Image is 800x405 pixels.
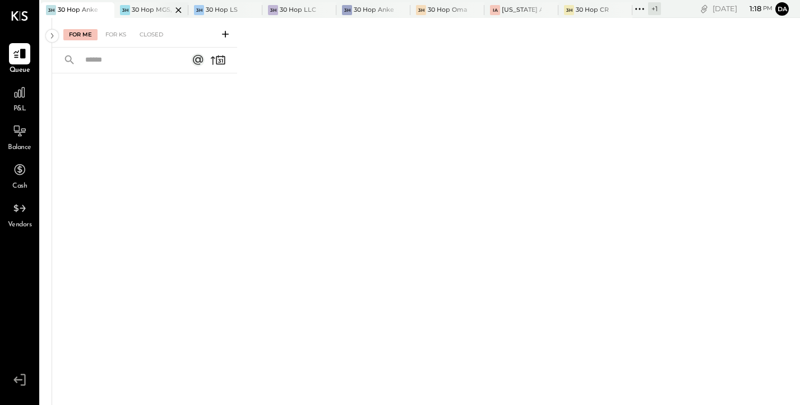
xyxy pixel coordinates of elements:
[502,6,542,15] div: [US_STATE] Athletic Club
[428,6,468,15] div: 30 Hop Omaha LLC
[490,5,500,15] div: IA
[713,3,773,14] div: [DATE]
[1,159,39,192] a: Cash
[763,4,773,12] span: pm
[100,29,132,40] div: For KS
[564,5,574,15] div: 3H
[1,82,39,114] a: P&L
[8,220,32,230] span: Vendors
[10,66,30,76] span: Queue
[1,120,39,153] a: Balance
[58,6,98,15] div: 30 Hop Ankeny
[120,5,130,15] div: 3H
[134,29,169,40] div: Closed
[280,6,316,15] div: 30 Hop LLC
[13,104,26,114] span: P&L
[12,181,27,192] span: Cash
[268,5,278,15] div: 3H
[1,43,39,76] a: Queue
[342,5,352,15] div: 3H
[46,5,56,15] div: 3H
[63,29,98,40] div: For Me
[648,2,661,15] div: + 1
[739,3,761,14] span: 1 : 18
[8,143,31,153] span: Balance
[699,3,710,15] div: copy link
[576,6,609,15] div: 30 Hop CR
[206,6,238,15] div: 30 Hop LS
[775,2,789,16] button: Da
[354,6,394,15] div: 30 Hop Ankeny
[416,5,426,15] div: 3H
[1,198,39,230] a: Vendors
[194,5,204,15] div: 3H
[132,6,172,15] div: 30 Hop MGS, LLC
